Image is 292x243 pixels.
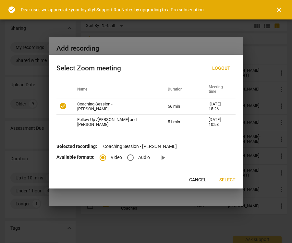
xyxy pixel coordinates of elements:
[275,6,283,14] span: close
[8,6,16,14] span: check_circle
[159,154,167,162] span: play_arrow
[219,177,236,183] span: Select
[201,115,236,130] td: [DATE] 10:58
[201,81,236,99] th: Meeting time
[56,64,121,72] div: Select Zoom meeting
[171,7,204,12] a: Pro subscription
[138,154,150,161] span: Audio
[59,102,67,110] span: check_circle
[160,81,201,99] th: Duration
[56,144,97,149] b: Selected recording:
[69,81,160,99] th: Name
[111,154,122,161] span: Video
[21,6,204,13] div: Dear user, we appreciate your loyalty! Support RaeNotes by upgrading to a
[207,63,236,74] button: Logout
[155,150,171,165] a: Preview
[160,115,201,130] td: 51 min
[201,99,236,115] td: [DATE] 15:26
[100,154,155,160] div: File type
[69,115,160,130] td: Follow Up /[PERSON_NAME] and [PERSON_NAME]
[189,177,206,183] span: Cancel
[214,174,241,186] button: Select
[184,174,212,186] button: Cancel
[160,99,201,115] td: 56 min
[56,143,236,150] p: Coaching Session - [PERSON_NAME]
[271,2,287,18] button: Close
[69,99,160,115] td: Coaching Session - [PERSON_NAME]
[212,65,230,72] span: Logout
[56,154,94,160] b: Available formats:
